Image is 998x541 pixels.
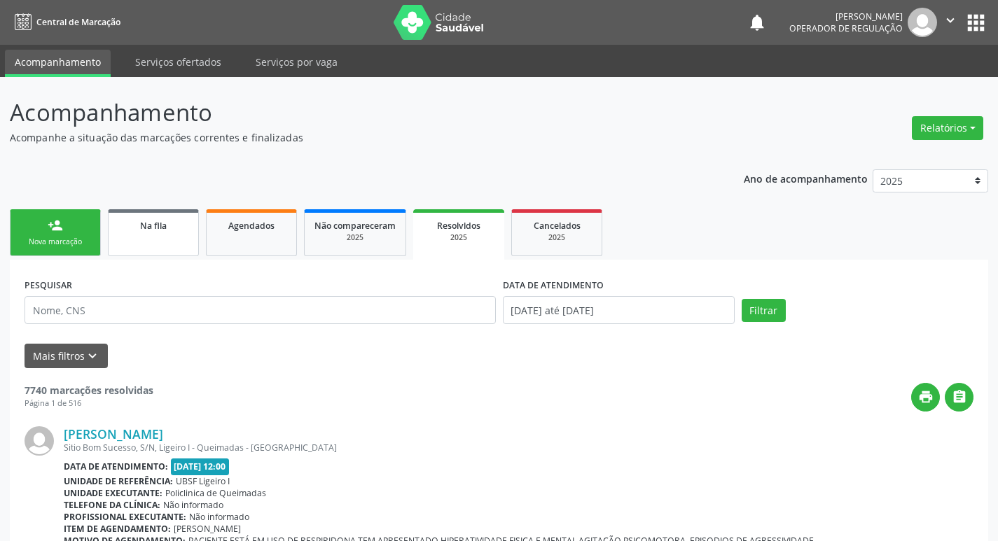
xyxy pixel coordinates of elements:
input: Selecione um intervalo [503,296,735,324]
a: Acompanhamento [5,50,111,77]
img: img [25,426,54,456]
div: [PERSON_NAME] [789,10,903,22]
button: apps [964,10,988,35]
b: Profissional executante: [64,511,186,523]
span: Na fila [140,220,167,232]
div: 2025 [423,232,494,243]
div: person_add [48,218,63,233]
span: Policlinica de Queimadas [165,487,266,499]
span: Central de Marcação [36,16,120,28]
div: Página 1 de 516 [25,398,153,409]
span: Não informado [163,499,223,511]
button: print [911,383,940,412]
b: Telefone da clínica: [64,499,160,511]
b: Unidade de referência: [64,475,173,487]
i: keyboard_arrow_down [85,349,100,364]
button: notifications [747,13,767,32]
span: Resolvidos [437,220,480,232]
button:  [945,383,973,412]
b: Unidade executante: [64,487,162,499]
i:  [952,389,967,405]
p: Acompanhe a situação das marcações correntes e finalizadas [10,130,695,145]
span: Não compareceram [314,220,396,232]
button: Mais filtroskeyboard_arrow_down [25,344,108,368]
span: Não informado [189,511,249,523]
a: Central de Marcação [10,10,120,34]
a: Serviços ofertados [125,50,231,74]
button: Filtrar [742,299,786,323]
p: Ano de acompanhamento [744,169,868,187]
span: UBSF Ligeiro I [176,475,230,487]
strong: 7740 marcações resolvidas [25,384,153,397]
label: PESQUISAR [25,274,72,296]
span: Operador de regulação [789,22,903,34]
label: DATA DE ATENDIMENTO [503,274,604,296]
b: Item de agendamento: [64,523,171,535]
span: Cancelados [534,220,581,232]
div: 2025 [314,232,396,243]
i:  [943,13,958,28]
img: img [908,8,937,37]
p: Acompanhamento [10,95,695,130]
div: 2025 [522,232,592,243]
span: [PERSON_NAME] [174,523,241,535]
div: Sitio Bom Sucesso, S/N, Ligeiro I - Queimadas - [GEOGRAPHIC_DATA] [64,442,973,454]
a: [PERSON_NAME] [64,426,163,442]
span: [DATE] 12:00 [171,458,230,475]
a: Serviços por vaga [246,50,347,74]
div: Nova marcação [20,237,90,247]
i: print [918,389,934,405]
b: Data de atendimento: [64,461,168,472]
button:  [937,8,964,37]
input: Nome, CNS [25,296,496,324]
span: Agendados [228,220,275,232]
button: Relatórios [912,116,983,140]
